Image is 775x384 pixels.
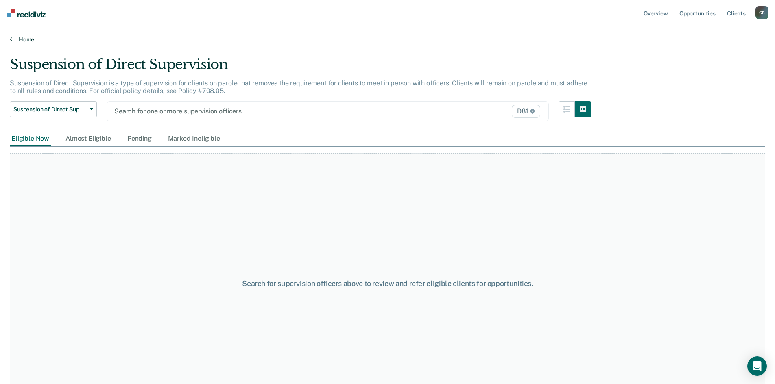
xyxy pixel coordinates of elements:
button: Suspension of Direct Supervision [10,101,97,117]
div: C B [755,6,768,19]
span: Suspension of Direct Supervision [13,106,87,113]
span: D81 [512,105,540,118]
div: Search for supervision officers above to review and refer eligible clients for opportunities. [199,279,576,288]
a: Home [10,36,765,43]
div: Almost Eligible [64,131,113,146]
div: Suspension of Direct Supervision [10,56,591,79]
button: CB [755,6,768,19]
div: Eligible Now [10,131,51,146]
div: Pending [126,131,153,146]
p: Suspension of Direct Supervision is a type of supervision for clients on parole that removes the ... [10,79,587,95]
div: Marked Ineligible [166,131,222,146]
img: Recidiviz [7,9,46,17]
div: Open Intercom Messenger [747,356,767,376]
